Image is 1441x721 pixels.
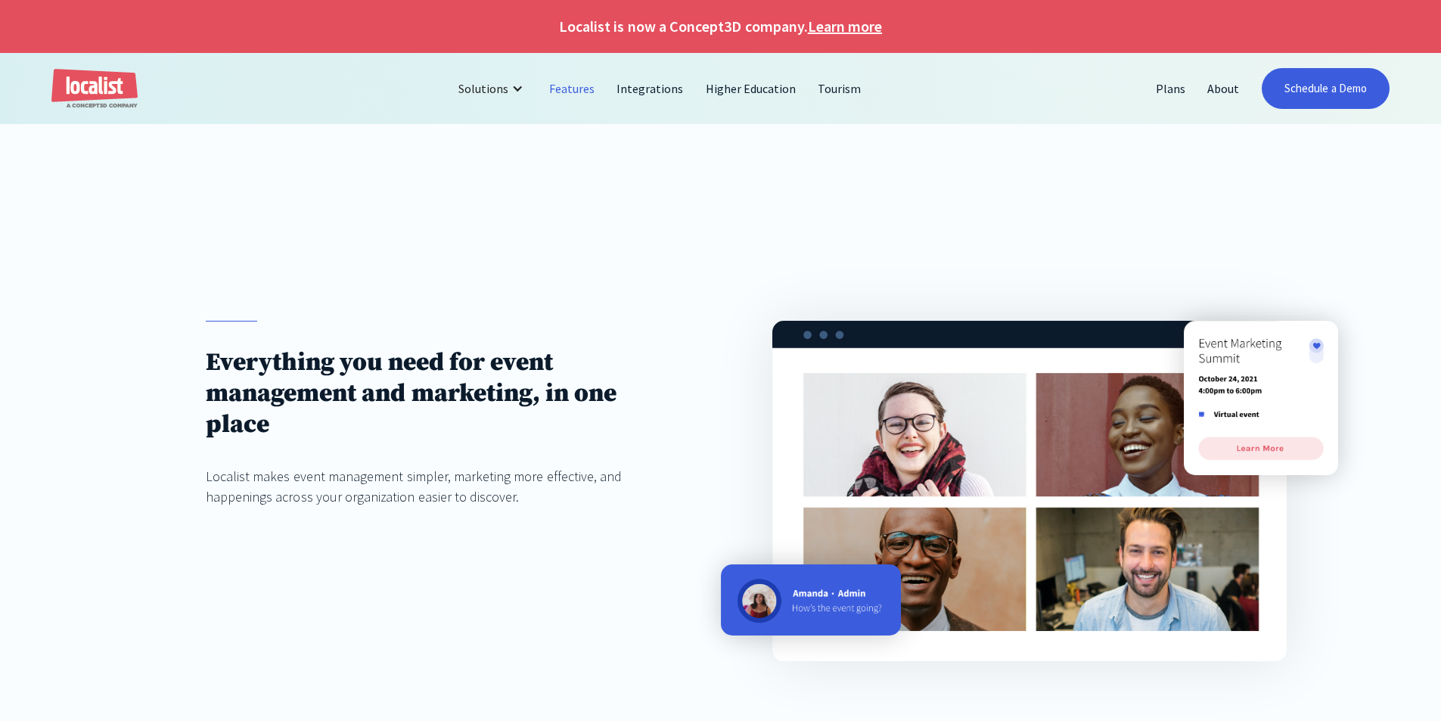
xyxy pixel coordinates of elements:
[606,70,694,107] a: Integrations
[458,79,508,98] div: Solutions
[447,70,539,107] div: Solutions
[695,70,808,107] a: Higher Education
[807,70,872,107] a: Tourism
[206,466,669,507] div: Localist makes event management simpler, marketing more effective, and happenings across your org...
[539,70,606,107] a: Features
[206,347,669,440] h1: Everything you need for event management and marketing, in one place
[808,15,882,38] a: Learn more
[51,69,138,109] a: home
[1145,70,1197,107] a: Plans
[1197,70,1250,107] a: About
[1262,68,1390,109] a: Schedule a Demo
